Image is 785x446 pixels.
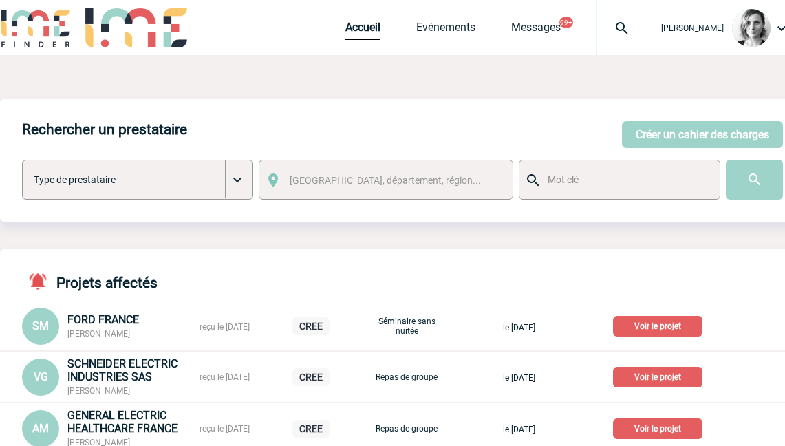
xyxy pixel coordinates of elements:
[613,316,702,337] p: Voir le projet
[613,421,708,434] a: Voir le projet
[67,329,130,339] span: [PERSON_NAME]
[372,317,441,336] p: Séminaire sans nuitée
[22,121,187,138] h4: Rechercher un prestataire
[544,171,707,189] input: Mot clé
[200,322,250,332] span: reçu le [DATE]
[613,370,708,383] a: Voir le projet
[67,357,178,383] span: SCHNEIDER ELECTRIC INDUSTRIES SAS
[290,175,481,186] span: [GEOGRAPHIC_DATA], département, région...
[32,422,49,435] span: AM
[503,425,535,434] span: le [DATE]
[726,160,783,200] input: Submit
[292,368,330,386] p: CREE
[503,373,535,383] span: le [DATE]
[67,386,130,396] span: [PERSON_NAME]
[613,418,702,439] p: Voir le projet
[732,9,771,47] img: 103019-1.png
[372,424,441,434] p: Repas de groupe
[32,319,49,332] span: SM
[345,21,380,40] a: Accueil
[34,370,48,383] span: VG
[559,17,573,28] button: 99+
[200,424,250,434] span: reçu le [DATE]
[67,409,178,435] span: GENERAL ELECTRIC HEALTHCARE FRANCE
[613,319,708,332] a: Voir le projet
[503,323,535,332] span: le [DATE]
[416,21,475,40] a: Evénements
[200,372,250,382] span: reçu le [DATE]
[292,317,330,335] p: CREE
[613,367,702,387] p: Voir le projet
[372,372,441,382] p: Repas de groupe
[28,271,56,291] img: notifications-active-24-px-r.png
[292,420,330,438] p: CREE
[67,313,139,326] span: FORD FRANCE
[22,271,158,291] h4: Projets affectés
[661,23,724,33] span: [PERSON_NAME]
[511,21,561,40] a: Messages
